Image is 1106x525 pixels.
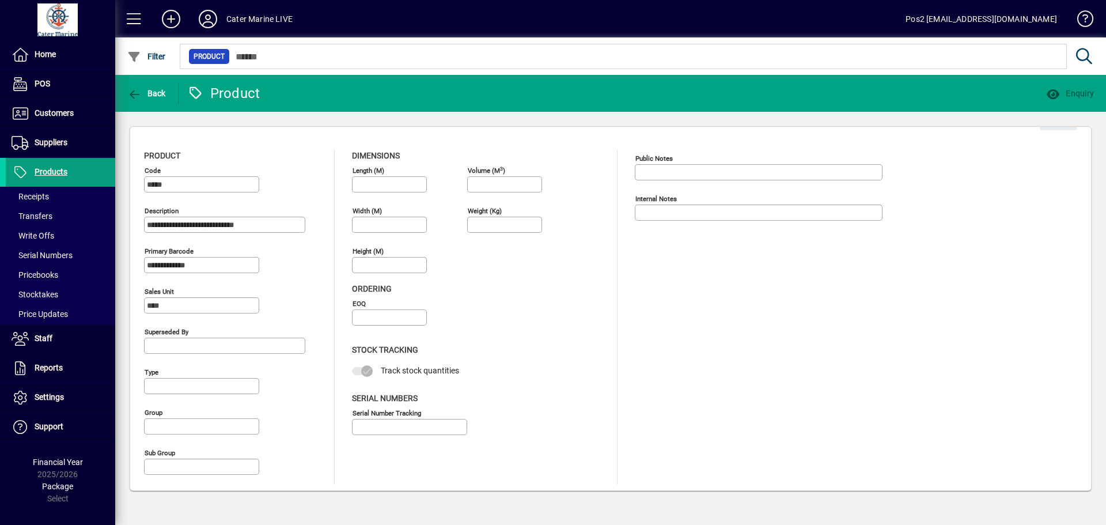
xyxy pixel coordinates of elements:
mat-label: Public Notes [635,154,673,163]
span: Price Updates [12,309,68,319]
mat-label: Width (m) [353,207,382,215]
a: Receipts [6,187,115,206]
span: Product [194,51,225,62]
mat-label: Superseded by [145,328,188,336]
a: Write Offs [6,226,115,245]
span: Home [35,50,56,59]
span: Transfers [12,211,52,221]
mat-label: Internal Notes [635,195,677,203]
span: Product [144,151,180,160]
mat-label: Length (m) [353,167,384,175]
a: Knowledge Base [1069,2,1092,40]
span: Customers [35,108,74,118]
span: Support [35,422,63,431]
mat-label: Sales unit [145,288,174,296]
a: Price Updates [6,304,115,324]
button: Back [124,83,169,104]
mat-label: Serial Number tracking [353,409,421,417]
span: Suppliers [35,138,67,147]
span: Ordering [352,284,392,293]
mat-label: Volume (m ) [468,167,505,175]
span: Staff [35,334,52,343]
a: Stocktakes [6,285,115,304]
a: POS [6,70,115,99]
span: Filter [127,52,166,61]
span: Write Offs [12,231,54,240]
mat-label: Sub group [145,449,175,457]
span: Serial Numbers [12,251,73,260]
button: Profile [190,9,226,29]
span: Financial Year [33,458,83,467]
app-page-header-button: Back [115,83,179,104]
mat-label: Description [145,207,179,215]
sup: 3 [500,165,503,171]
a: Settings [6,383,115,412]
span: Serial Numbers [352,394,418,403]
a: Support [6,413,115,441]
button: Add [153,9,190,29]
span: Reports [35,363,63,372]
span: Back [127,89,166,98]
span: Receipts [12,192,49,201]
button: Edit [1040,109,1077,130]
span: POS [35,79,50,88]
span: Settings [35,392,64,402]
a: Staff [6,324,115,353]
div: Cater Marine LIVE [226,10,293,28]
a: Home [6,40,115,69]
a: Reports [6,354,115,383]
a: Customers [6,99,115,128]
span: Products [35,167,67,176]
span: Stocktakes [12,290,58,299]
span: Package [42,482,73,491]
mat-label: Code [145,167,161,175]
span: Pricebooks [12,270,58,280]
span: Stock Tracking [352,345,418,354]
a: Transfers [6,206,115,226]
mat-label: EOQ [353,300,366,308]
div: Product [187,84,260,103]
div: Pos2 [EMAIL_ADDRESS][DOMAIN_NAME] [906,10,1057,28]
mat-label: Height (m) [353,247,384,255]
span: Track stock quantities [381,366,459,375]
a: Pricebooks [6,265,115,285]
mat-label: Type [145,368,158,376]
button: Filter [124,46,169,67]
mat-label: Primary barcode [145,247,194,255]
mat-label: Weight (Kg) [468,207,502,215]
span: Dimensions [352,151,400,160]
a: Suppliers [6,129,115,157]
a: Serial Numbers [6,245,115,265]
mat-label: Group [145,409,162,417]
